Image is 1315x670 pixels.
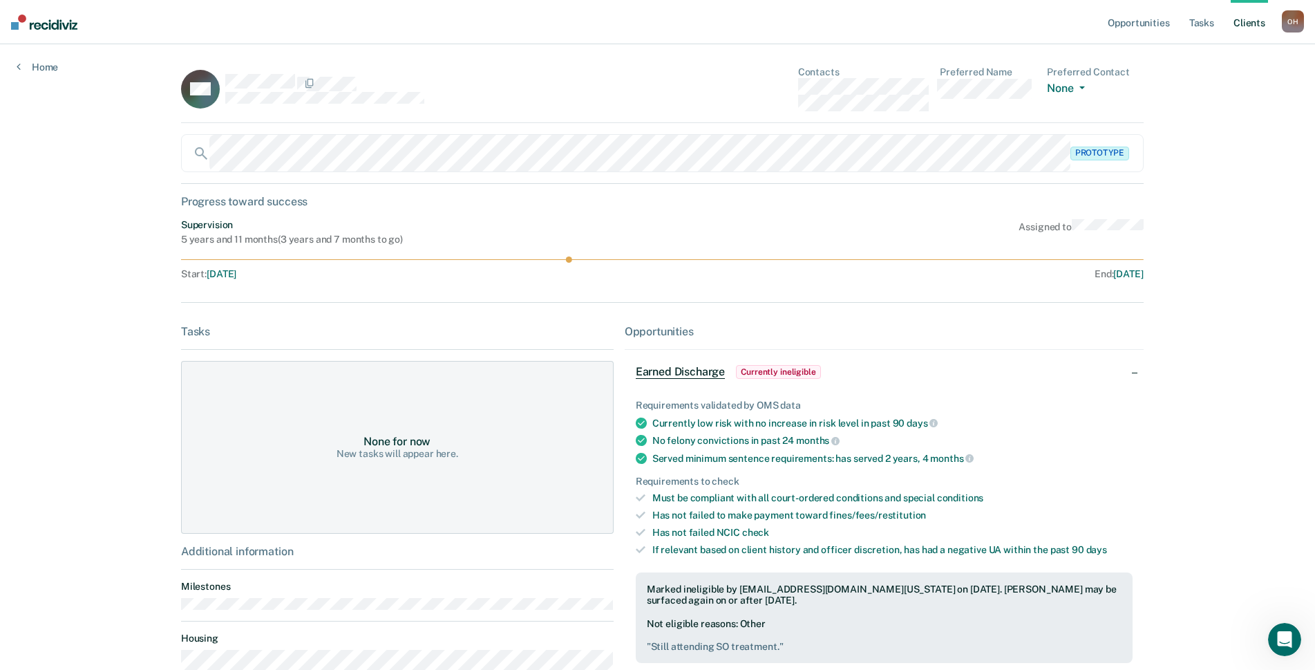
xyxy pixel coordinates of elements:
[930,453,974,464] span: months
[668,268,1144,280] div: End :
[937,492,984,503] span: conditions
[652,544,1133,556] div: If relevant based on client history and officer discretion, has had a negative UA within the past 90
[647,584,1122,607] div: Marked ineligible by [EMAIL_ADDRESS][DOMAIN_NAME][US_STATE] on [DATE]. [PERSON_NAME] may be surfa...
[1086,544,1107,555] span: days
[1047,66,1143,78] dt: Preferred Contact
[363,435,431,448] div: None for now
[652,452,1133,465] div: Served minimum sentence requirements: has served 2 years, 4
[181,234,403,245] div: 5 years and 11 months ( 3 years and 7 months to go )
[652,527,1133,539] div: Has not failed NCIC
[907,418,938,429] span: days
[636,400,1133,411] div: Requirements validated by OMS data
[652,434,1133,447] div: No felony convictions in past 24
[181,581,614,593] dt: Milestones
[798,66,929,78] dt: Contacts
[181,545,614,558] div: Additional information
[11,15,77,30] img: Recidiviz
[636,365,725,379] span: Earned Discharge
[625,325,1144,338] div: Opportunities
[940,66,1036,78] dt: Preferred Name
[337,448,458,460] div: New tasks will appear here.
[181,325,614,338] div: Tasks
[1268,623,1301,656] iframe: Intercom live chat
[1282,10,1304,32] button: OH
[207,268,236,279] span: [DATE]
[652,510,1133,521] div: Has not failed to make payment toward
[796,435,840,446] span: months
[1019,219,1143,245] div: Assigned to
[647,618,1122,653] div: Not eligible reasons: Other
[742,527,769,538] span: check
[652,417,1133,429] div: Currently low risk with no increase in risk level in past 90
[181,268,663,280] div: Start :
[181,633,614,644] dt: Housing
[181,219,403,231] div: Supervision
[181,195,1144,208] div: Progress toward success
[647,641,1122,653] pre: " Still attending SO treatment. "
[636,476,1133,487] div: Requirements to check
[652,492,1133,504] div: Must be compliant with all court-ordered conditions and special
[1282,10,1304,32] div: O H
[1113,268,1143,279] span: [DATE]
[1047,82,1090,97] button: None
[17,61,58,73] a: Home
[829,510,926,521] span: fines/fees/restitution
[625,350,1144,394] div: Earned DischargeCurrently ineligible
[736,365,821,379] span: Currently ineligible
